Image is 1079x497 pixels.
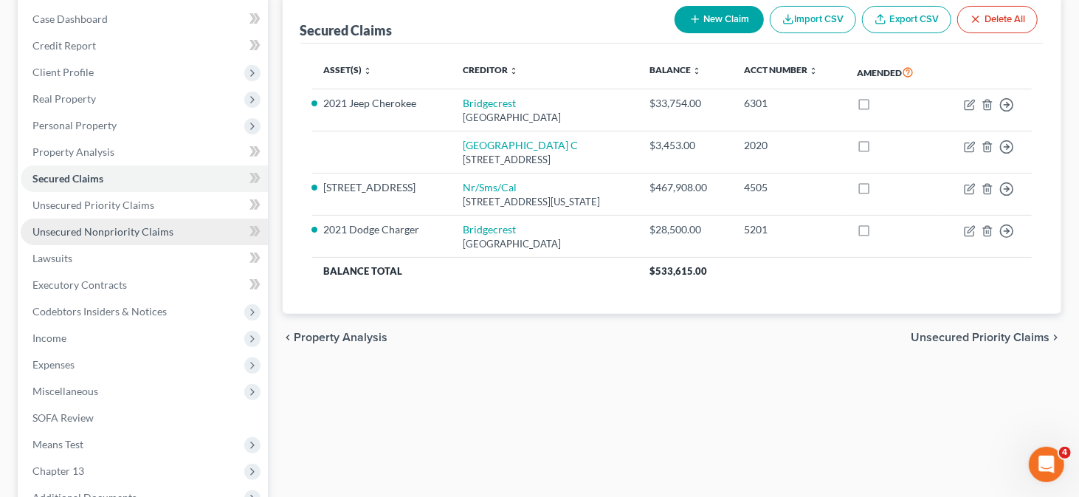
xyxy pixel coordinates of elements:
span: Unsecured Priority Claims [911,332,1049,343]
button: chevron_left Property Analysis [283,332,388,343]
span: Means Test [32,438,83,450]
a: Bridgecrest [463,223,516,236]
button: Import CSV [770,6,856,33]
i: unfold_more [509,66,518,75]
span: Unsecured Nonpriority Claims [32,225,173,238]
span: Executory Contracts [32,278,127,291]
div: $33,754.00 [649,96,720,111]
a: Unsecured Nonpriority Claims [21,219,268,245]
a: Case Dashboard [21,6,268,32]
div: $467,908.00 [649,180,720,195]
li: 2021 Jeep Cherokee [324,96,439,111]
div: 4505 [744,180,833,195]
a: Credit Report [21,32,268,59]
a: Nr/Sms/Cal [463,181,517,193]
a: Asset(s) unfold_more [324,64,373,75]
button: New Claim [675,6,764,33]
i: unfold_more [692,66,701,75]
a: Bridgecrest [463,97,516,109]
th: Balance Total [312,258,638,284]
a: Executory Contracts [21,272,268,298]
span: Unsecured Priority Claims [32,199,154,211]
span: $533,615.00 [649,265,707,277]
div: $28,500.00 [649,222,720,237]
a: Property Analysis [21,139,268,165]
div: 6301 [744,96,833,111]
div: [GEOGRAPHIC_DATA] [463,237,626,251]
div: [GEOGRAPHIC_DATA] [463,111,626,125]
th: Amended [846,55,940,89]
button: Delete All [957,6,1038,33]
li: 2021 Dodge Charger [324,222,439,237]
span: 4 [1059,447,1071,459]
span: Miscellaneous [32,385,98,397]
a: Unsecured Priority Claims [21,192,268,219]
span: Property Analysis [294,332,388,343]
i: unfold_more [364,66,373,75]
a: SOFA Review [21,405,268,431]
span: Client Profile [32,66,94,78]
iframe: Intercom live chat [1029,447,1064,482]
span: Property Analysis [32,145,114,158]
i: chevron_left [283,332,294,343]
div: 5201 [744,222,833,237]
a: [GEOGRAPHIC_DATA] C [463,139,578,151]
div: $3,453.00 [649,138,720,153]
div: [STREET_ADDRESS] [463,153,626,167]
span: Personal Property [32,119,117,131]
button: Unsecured Priority Claims chevron_right [911,332,1061,343]
a: Creditor unfold_more [463,64,518,75]
span: Codebtors Insiders & Notices [32,305,167,318]
div: [STREET_ADDRESS][US_STATE] [463,195,626,209]
a: Acct Number unfold_more [744,64,818,75]
span: Chapter 13 [32,465,84,477]
div: Secured Claims [300,21,393,39]
a: Secured Claims [21,165,268,192]
span: Lawsuits [32,252,72,264]
li: [STREET_ADDRESS] [324,180,439,195]
span: Income [32,332,66,344]
i: unfold_more [809,66,818,75]
a: Lawsuits [21,245,268,272]
span: Secured Claims [32,172,103,185]
span: Expenses [32,358,75,371]
span: Real Property [32,92,96,105]
a: Balance unfold_more [649,64,701,75]
i: chevron_right [1049,332,1061,343]
span: Case Dashboard [32,13,108,25]
a: Export CSV [862,6,951,33]
span: Credit Report [32,39,96,52]
span: SOFA Review [32,411,94,424]
div: 2020 [744,138,833,153]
